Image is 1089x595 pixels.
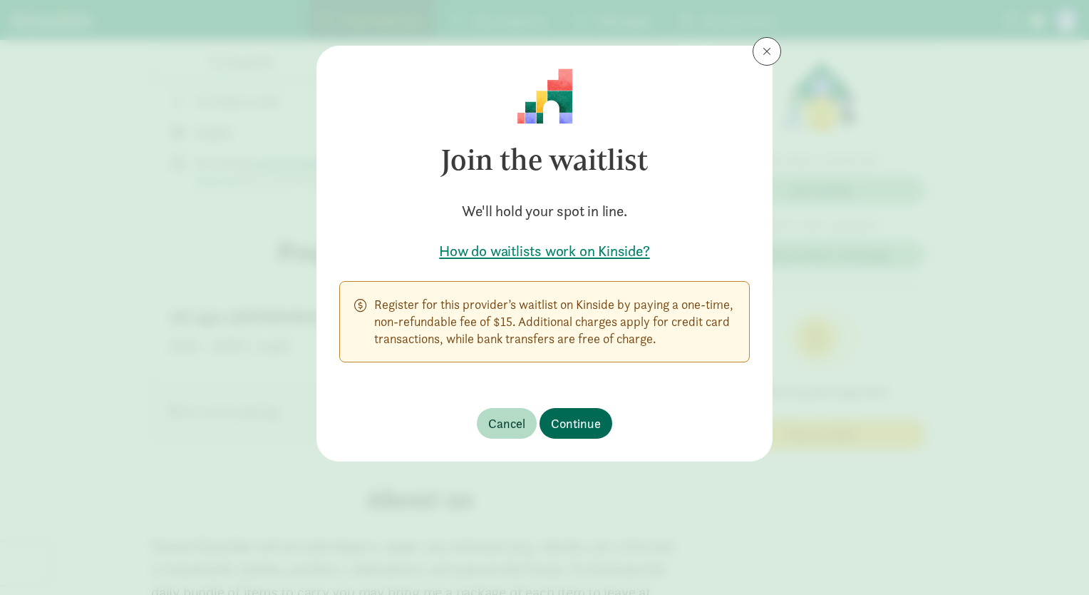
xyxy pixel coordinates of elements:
[339,241,750,261] a: How do waitlists work on Kinside?
[540,408,612,439] button: Continue
[374,296,735,347] p: Register for this provider’s waitlist on Kinside by paying a one-time, non-refundable fee of $15....
[339,124,750,195] h3: Join the waitlist
[551,414,601,433] span: Continue
[477,408,537,439] button: Cancel
[339,201,750,221] h5: We'll hold your spot in line.
[488,414,525,433] span: Cancel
